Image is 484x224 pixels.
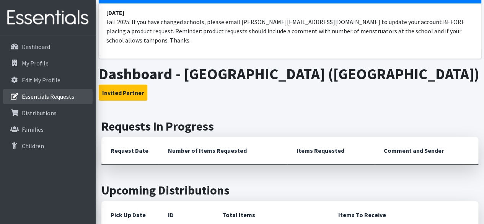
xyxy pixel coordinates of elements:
a: Families [3,122,93,137]
p: Edit My Profile [22,76,60,84]
p: Children [22,142,44,150]
th: Number of Items Requested [159,137,287,165]
button: Invited Partner [99,85,147,101]
p: Families [22,126,44,133]
a: Essentials Requests [3,89,93,104]
a: Edit My Profile [3,72,93,88]
th: Request Date [101,137,159,165]
p: Essentials Requests [22,93,74,100]
h1: Dashboard - [GEOGRAPHIC_DATA] ([GEOGRAPHIC_DATA]) [99,65,481,83]
th: Comment and Sender [375,137,478,165]
strong: [DATE] [106,9,124,16]
p: Dashboard [22,43,50,51]
h2: Requests In Progress [101,119,478,134]
th: Items Requested [287,137,375,165]
a: Children [3,138,93,154]
a: Dashboard [3,39,93,54]
p: Distributions [22,109,57,117]
a: My Profile [3,56,93,71]
h2: Upcoming Distributions [101,183,478,198]
a: Distributions [3,105,93,121]
img: HumanEssentials [3,5,93,31]
p: My Profile [22,59,49,67]
li: Fall 2025: If you have changed schools, please email [PERSON_NAME][EMAIL_ADDRESS][DOMAIN_NAME] to... [99,3,481,49]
